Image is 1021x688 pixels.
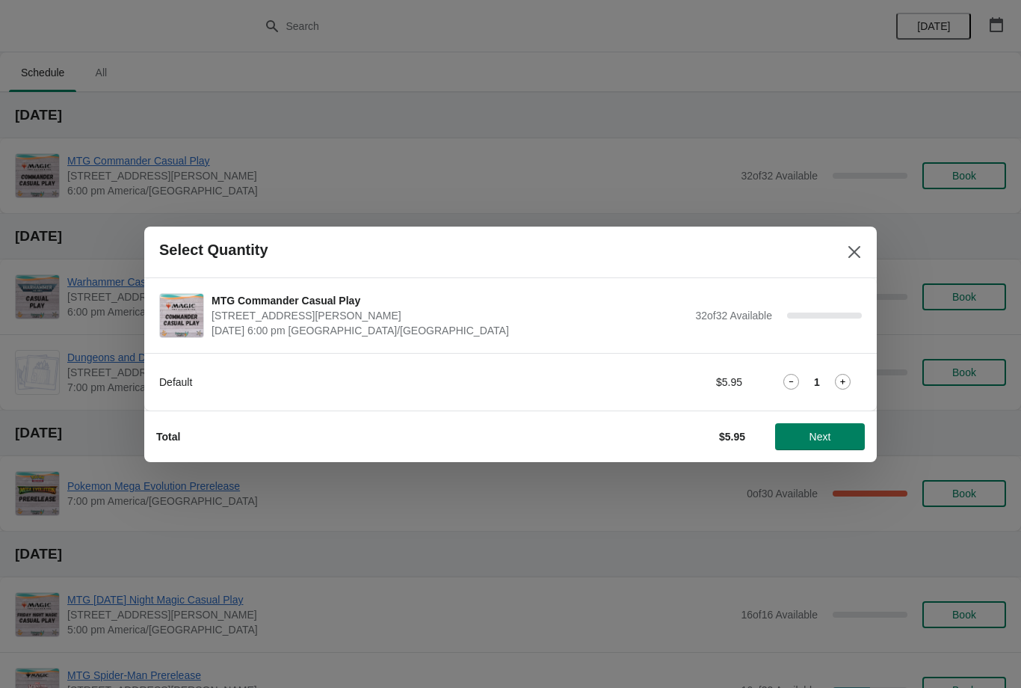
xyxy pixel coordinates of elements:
button: Next [775,423,865,450]
span: [STREET_ADDRESS][PERSON_NAME] [212,308,688,323]
button: Close [841,239,868,265]
span: [DATE] 6:00 pm [GEOGRAPHIC_DATA]/[GEOGRAPHIC_DATA] [212,323,688,338]
h2: Select Quantity [159,242,268,259]
strong: $5.95 [719,431,745,443]
div: $5.95 [604,375,742,390]
strong: Total [156,431,180,443]
div: Default [159,375,574,390]
img: MTG Commander Casual Play | 2040 Louetta Rd Ste I Spring, TX 77388 | September 16 | 6:00 pm Ameri... [160,294,203,337]
span: 32 of 32 Available [695,310,772,322]
span: Next [809,431,831,443]
strong: 1 [814,375,820,390]
span: MTG Commander Casual Play [212,293,688,308]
